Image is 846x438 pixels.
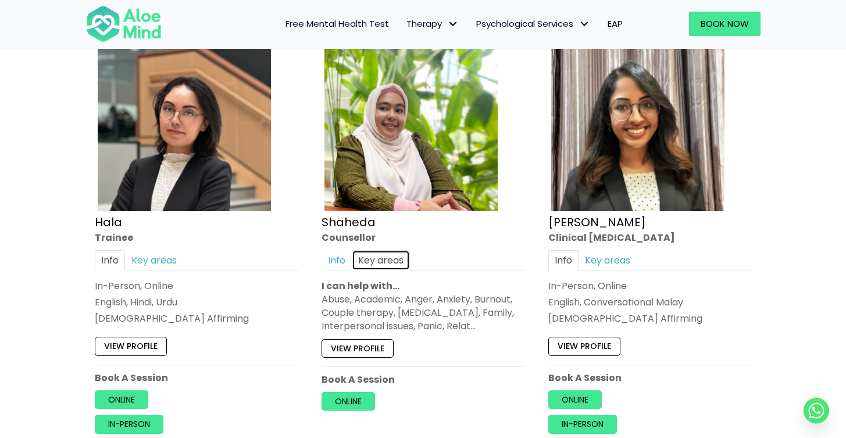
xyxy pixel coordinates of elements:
[95,250,125,270] a: Info
[95,279,298,293] div: In-Person, Online
[322,392,375,411] a: Online
[95,371,298,384] p: Book A Session
[95,337,167,356] a: View profile
[689,12,761,36] a: Book Now
[548,214,646,230] a: [PERSON_NAME]
[579,250,637,270] a: Key areas
[548,279,752,293] div: In-Person, Online
[322,279,525,293] p: I can help with…
[398,12,467,36] a: TherapyTherapy: submenu
[608,17,623,30] span: EAP
[551,38,724,211] img: croped-Anita_Profile-photo-300×300
[548,415,617,434] a: In-person
[352,250,410,270] a: Key areas
[548,337,620,356] a: View profile
[322,293,525,333] div: Abuse, Academic, Anger, Anxiety, Burnout, Couple therapy, [MEDICAL_DATA], Family, Interpersonal i...
[95,390,148,409] a: Online
[277,12,398,36] a: Free Mental Health Test
[548,250,579,270] a: Info
[322,373,525,386] p: Book A Session
[98,38,271,211] img: Hala
[599,12,631,36] a: EAP
[322,214,376,230] a: Shaheda
[445,16,462,33] span: Therapy: submenu
[804,398,829,423] a: Whatsapp
[95,214,122,230] a: Hala
[86,5,162,43] img: Aloe mind Logo
[476,17,590,30] span: Psychological Services
[548,312,752,326] div: [DEMOGRAPHIC_DATA] Affirming
[322,231,525,244] div: Counsellor
[125,250,183,270] a: Key areas
[285,17,389,30] span: Free Mental Health Test
[548,371,752,384] p: Book A Session
[324,38,498,211] img: Shaheda Counsellor
[548,390,602,409] a: Online
[406,17,459,30] span: Therapy
[701,17,749,30] span: Book Now
[322,250,352,270] a: Info
[177,12,631,36] nav: Menu
[95,415,163,434] a: In-person
[95,295,298,309] p: English, Hindi, Urdu
[322,339,394,358] a: View profile
[95,312,298,326] div: [DEMOGRAPHIC_DATA] Affirming
[576,16,593,33] span: Psychological Services: submenu
[548,231,752,244] div: Clinical [MEDICAL_DATA]
[95,231,298,244] div: Trainee
[548,295,752,309] p: English, Conversational Malay
[467,12,599,36] a: Psychological ServicesPsychological Services: submenu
